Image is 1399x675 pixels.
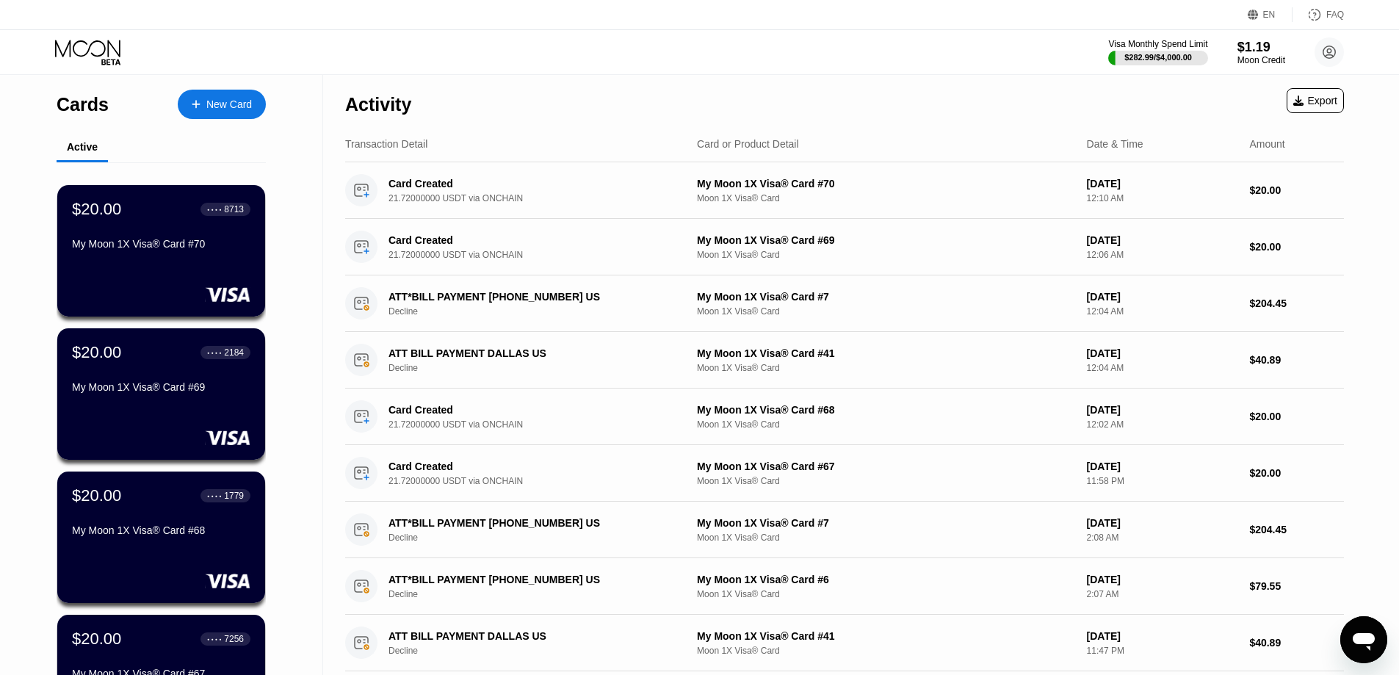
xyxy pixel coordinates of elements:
[1087,533,1238,543] div: 2:08 AM
[1340,616,1387,663] iframe: Button to launch messaging window, conversation in progress
[697,234,1075,246] div: My Moon 1X Visa® Card #69
[72,343,121,362] div: $20.00
[1249,184,1344,196] div: $20.00
[1249,411,1344,422] div: $20.00
[697,574,1075,585] div: My Moon 1X Visa® Card #6
[224,491,244,501] div: 1779
[1237,55,1285,65] div: Moon Credit
[697,291,1075,303] div: My Moon 1X Visa® Card #7
[1237,40,1285,65] div: $1.19Moon Credit
[697,419,1075,430] div: Moon 1X Visa® Card
[1249,524,1344,535] div: $204.45
[697,476,1075,486] div: Moon 1X Visa® Card
[1293,95,1337,107] div: Export
[57,94,109,115] div: Cards
[72,381,250,393] div: My Moon 1X Visa® Card #69
[1248,7,1293,22] div: EN
[207,350,222,355] div: ● ● ● ●
[1087,306,1238,317] div: 12:04 AM
[206,98,252,111] div: New Card
[1087,476,1238,486] div: 11:58 PM
[1087,404,1238,416] div: [DATE]
[1087,250,1238,260] div: 12:06 AM
[697,646,1075,656] div: Moon 1X Visa® Card
[697,178,1075,189] div: My Moon 1X Visa® Card #70
[72,200,121,219] div: $20.00
[72,524,250,536] div: My Moon 1X Visa® Card #68
[224,634,244,644] div: 7256
[345,389,1344,445] div: Card Created21.72000000 USDT via ONCHAINMy Moon 1X Visa® Card #68Moon 1X Visa® Card[DATE]12:02 AM...
[1249,467,1344,479] div: $20.00
[388,533,695,543] div: Decline
[1249,138,1284,150] div: Amount
[697,306,1075,317] div: Moon 1X Visa® Card
[1293,7,1344,22] div: FAQ
[1087,517,1238,529] div: [DATE]
[1087,419,1238,430] div: 12:02 AM
[207,494,222,498] div: ● ● ● ●
[1263,10,1276,20] div: EN
[178,90,266,119] div: New Card
[388,517,673,529] div: ATT*BILL PAYMENT [PHONE_NUMBER] US
[1124,53,1192,62] div: $282.99 / $4,000.00
[72,629,121,649] div: $20.00
[388,234,673,246] div: Card Created
[697,589,1075,599] div: Moon 1X Visa® Card
[697,193,1075,203] div: Moon 1X Visa® Card
[697,404,1075,416] div: My Moon 1X Visa® Card #68
[388,250,695,260] div: 21.72000000 USDT via ONCHAIN
[207,637,222,641] div: ● ● ● ●
[1249,354,1344,366] div: $40.89
[388,347,673,359] div: ATT BILL PAYMENT DALLAS US
[1087,630,1238,642] div: [DATE]
[224,347,244,358] div: 2184
[1326,10,1344,20] div: FAQ
[388,574,673,585] div: ATT*BILL PAYMENT [PHONE_NUMBER] US
[1087,138,1143,150] div: Date & Time
[1249,297,1344,309] div: $204.45
[388,363,695,373] div: Decline
[697,138,799,150] div: Card or Product Detail
[1087,363,1238,373] div: 12:04 AM
[697,630,1075,642] div: My Moon 1X Visa® Card #41
[697,250,1075,260] div: Moon 1X Visa® Card
[1087,347,1238,359] div: [DATE]
[388,630,673,642] div: ATT BILL PAYMENT DALLAS US
[345,445,1344,502] div: Card Created21.72000000 USDT via ONCHAINMy Moon 1X Visa® Card #67Moon 1X Visa® Card[DATE]11:58 PM...
[388,646,695,656] div: Decline
[1237,40,1285,55] div: $1.19
[1087,589,1238,599] div: 2:07 AM
[388,193,695,203] div: 21.72000000 USDT via ONCHAIN
[207,207,222,212] div: ● ● ● ●
[67,141,98,153] div: Active
[57,472,265,603] div: $20.00● ● ● ●1779My Moon 1X Visa® Card #68
[697,517,1075,529] div: My Moon 1X Visa® Card #7
[1087,574,1238,585] div: [DATE]
[345,502,1344,558] div: ATT*BILL PAYMENT [PHONE_NUMBER] USDeclineMy Moon 1X Visa® Card #7Moon 1X Visa® Card[DATE]2:08 AM$...
[345,558,1344,615] div: ATT*BILL PAYMENT [PHONE_NUMBER] USDeclineMy Moon 1X Visa® Card #6Moon 1X Visa® Card[DATE]2:07 AM$...
[345,162,1344,219] div: Card Created21.72000000 USDT via ONCHAINMy Moon 1X Visa® Card #70Moon 1X Visa® Card[DATE]12:10 AM...
[1287,88,1344,113] div: Export
[1087,291,1238,303] div: [DATE]
[345,219,1344,275] div: Card Created21.72000000 USDT via ONCHAINMy Moon 1X Visa® Card #69Moon 1X Visa® Card[DATE]12:06 AM...
[1087,461,1238,472] div: [DATE]
[388,306,695,317] div: Decline
[72,486,121,505] div: $20.00
[1249,580,1344,592] div: $79.55
[1108,39,1207,49] div: Visa Monthly Spend Limit
[697,347,1075,359] div: My Moon 1X Visa® Card #41
[345,275,1344,332] div: ATT*BILL PAYMENT [PHONE_NUMBER] USDeclineMy Moon 1X Visa® Card #7Moon 1X Visa® Card[DATE]12:04 AM...
[1087,178,1238,189] div: [DATE]
[1108,39,1207,65] div: Visa Monthly Spend Limit$282.99/$4,000.00
[1087,234,1238,246] div: [DATE]
[72,238,250,250] div: My Moon 1X Visa® Card #70
[345,138,427,150] div: Transaction Detail
[388,404,673,416] div: Card Created
[1249,241,1344,253] div: $20.00
[345,332,1344,389] div: ATT BILL PAYMENT DALLAS USDeclineMy Moon 1X Visa® Card #41Moon 1X Visa® Card[DATE]12:04 AM$40.89
[345,94,411,115] div: Activity
[388,178,673,189] div: Card Created
[388,461,673,472] div: Card Created
[57,185,265,317] div: $20.00● ● ● ●8713My Moon 1X Visa® Card #70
